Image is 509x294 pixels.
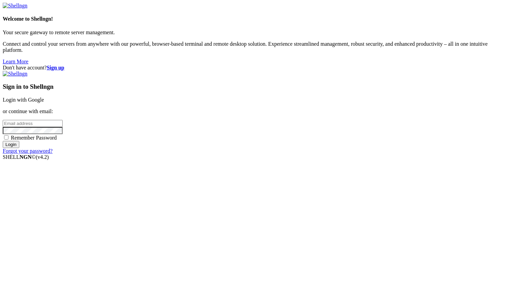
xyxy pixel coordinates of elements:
h3: Sign in to Shellngn [3,83,506,90]
span: SHELL © [3,154,49,160]
p: Connect and control your servers from anywhere with our powerful, browser-based terminal and remo... [3,41,506,53]
p: Your secure gateway to remote server management. [3,29,506,36]
h4: Welcome to Shellngn! [3,16,506,22]
img: Shellngn [3,71,27,77]
p: or continue with email: [3,108,506,114]
input: Login [3,141,19,148]
span: Remember Password [11,135,57,141]
b: NGN [20,154,32,160]
a: Forgot your password? [3,148,52,154]
img: Shellngn [3,3,27,9]
a: Login with Google [3,97,44,103]
a: Sign up [47,65,64,70]
input: Remember Password [4,135,8,140]
a: Learn More [3,59,28,64]
input: Email address [3,120,63,127]
span: 4.2.0 [36,154,49,160]
div: Don't have account? [3,65,506,71]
